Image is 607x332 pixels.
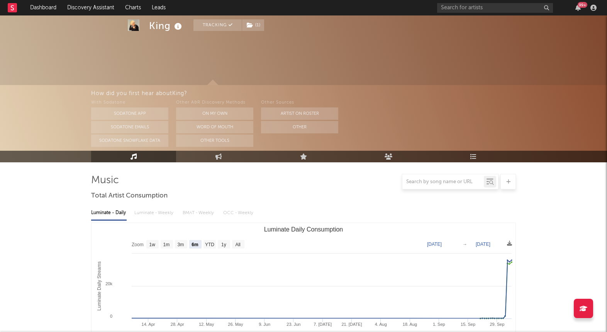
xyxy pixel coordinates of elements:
[149,19,184,32] div: King
[149,242,156,247] text: 1w
[287,322,300,327] text: 23. Jun
[490,322,504,327] text: 29. Sep
[461,322,475,327] text: 15. Sep
[205,242,214,247] text: YTD
[91,191,168,201] span: Total Artist Consumption
[176,107,253,120] button: On My Own
[91,206,127,220] div: Luminate - Daily
[575,5,581,11] button: 99+
[264,226,343,233] text: Luminate Daily Consumption
[228,322,243,327] text: 26. May
[199,322,214,327] text: 12. May
[235,242,240,247] text: All
[259,322,270,327] text: 9. Jun
[142,322,155,327] text: 14. Apr
[105,281,112,286] text: 20k
[176,121,253,133] button: Word Of Mouth
[178,242,184,247] text: 3m
[463,242,467,247] text: →
[132,242,144,247] text: Zoom
[91,135,168,147] button: Sodatone Snowflake Data
[221,242,226,247] text: 1y
[314,322,332,327] text: 7. [DATE]
[578,2,587,8] div: 99 +
[403,322,417,327] text: 18. Aug
[476,242,490,247] text: [DATE]
[110,314,112,318] text: 0
[193,19,242,31] button: Tracking
[91,121,168,133] button: Sodatone Emails
[261,98,338,107] div: Other Sources
[91,89,607,98] div: How did you first hear about King ?
[433,322,445,327] text: 1. Sep
[97,261,102,310] text: Luminate Daily Streams
[427,242,442,247] text: [DATE]
[192,242,198,247] text: 6m
[375,322,387,327] text: 4. Aug
[242,19,265,31] span: ( 1 )
[437,3,553,13] input: Search for artists
[91,98,168,107] div: With Sodatone
[261,121,338,133] button: Other
[176,98,253,107] div: Other A&R Discovery Methods
[402,179,484,185] input: Search by song name or URL
[341,322,362,327] text: 21. [DATE]
[176,135,253,147] button: Other Tools
[171,322,184,327] text: 28. Apr
[242,19,264,31] button: (1)
[261,107,338,120] button: Artist on Roster
[91,107,168,120] button: Sodatone App
[163,242,170,247] text: 1m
